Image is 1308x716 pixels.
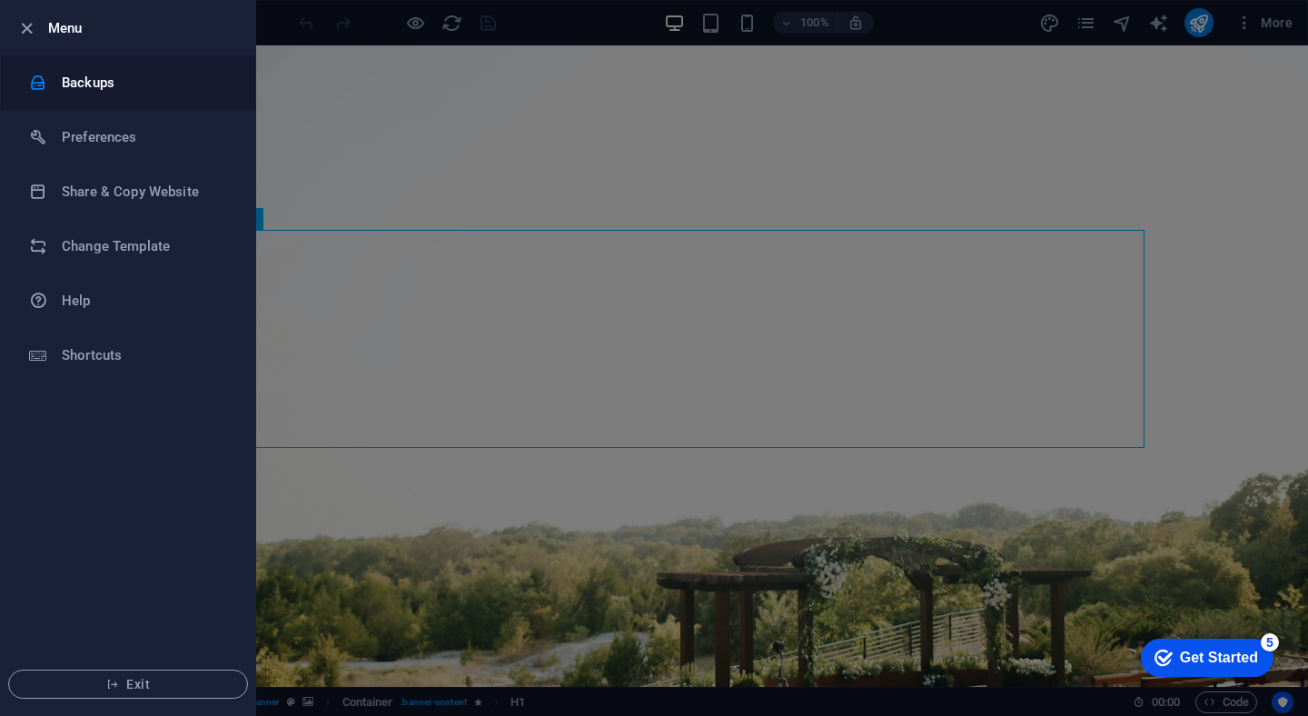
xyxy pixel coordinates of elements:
[15,9,147,47] div: Get Started 5 items remaining, 0% complete
[48,17,241,39] h6: Menu
[1,273,255,328] a: Help
[62,126,230,148] h6: Preferences
[62,72,230,94] h6: Backups
[62,290,230,312] h6: Help
[62,344,230,366] h6: Shortcuts
[8,670,248,699] button: Exit
[62,235,230,257] h6: Change Template
[54,20,132,36] div: Get Started
[24,677,233,691] span: Exit
[134,4,153,22] div: 5
[62,181,230,203] h6: Share & Copy Website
